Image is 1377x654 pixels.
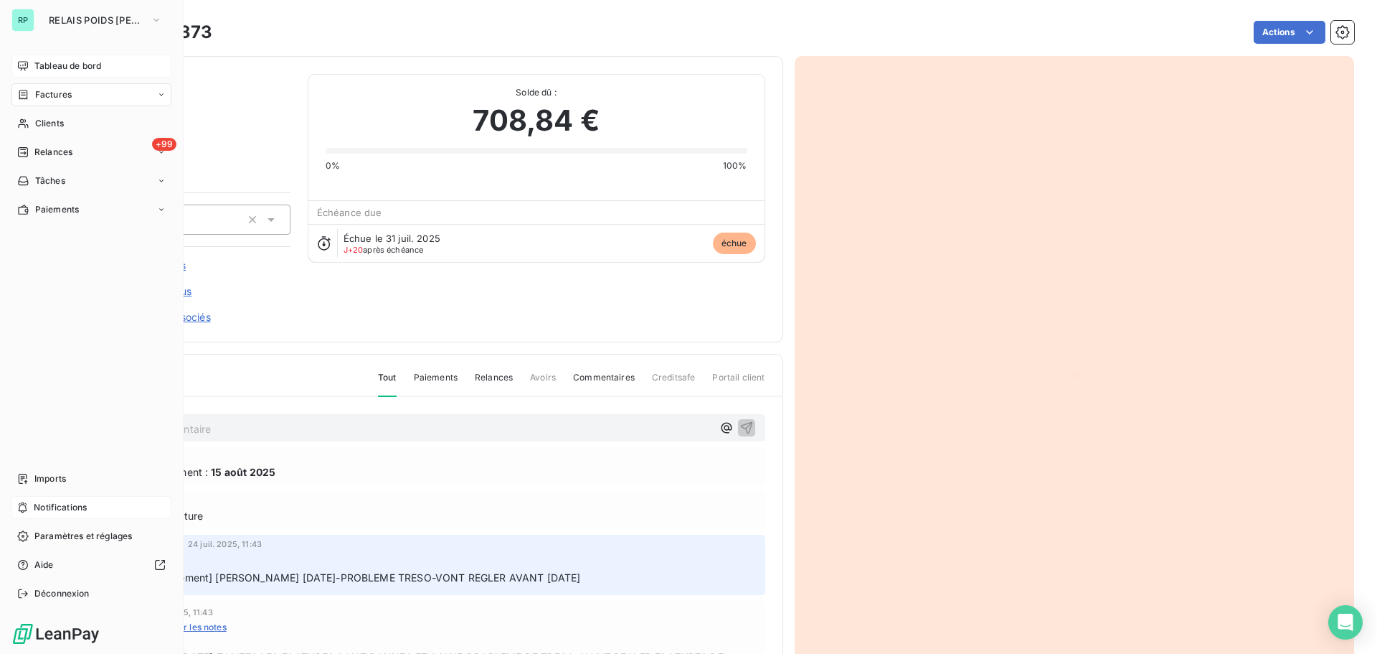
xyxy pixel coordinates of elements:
[378,371,397,397] span: Tout
[712,371,765,396] span: Portail client
[414,371,458,396] span: Paiements
[35,88,72,101] span: Factures
[344,245,364,255] span: J+20
[11,83,171,106] a: Factures
[326,86,747,99] span: Solde dû :
[326,159,340,172] span: 0%
[1037,369,1112,375] img: invoice_thumbnail
[35,174,65,187] span: Tâches
[152,138,176,151] span: +99
[317,207,382,218] span: Échéance due
[93,637,760,650] span: Notes :
[1328,605,1363,640] div: Open Intercom Messenger
[11,553,171,576] a: Aide
[11,467,171,490] a: Imports
[151,621,227,634] span: Masquer les notes
[34,559,54,571] span: Aide
[34,587,90,600] span: Déconnexion
[11,112,171,135] a: Clients
[35,203,79,216] span: Paiements
[1254,21,1325,44] button: Actions
[11,622,100,645] img: Logo LeanPay
[344,246,424,254] span: après échéance
[11,55,171,78] a: Tableau de bord
[113,91,290,103] span: 140306
[344,233,440,244] span: Échue le 31 juil. 2025
[475,371,513,396] span: Relances
[49,14,145,26] span: RELAIS POIDS [PERSON_NAME]
[473,99,599,142] span: 708,84 €
[188,540,262,548] span: 24 juil. 2025, 11:43
[11,198,171,221] a: Paiements
[11,9,34,32] div: RP
[11,525,171,548] a: Paramètres et réglages
[34,472,66,485] span: Imports
[652,371,696,396] span: Creditsafe
[35,117,64,130] span: Clients
[713,233,756,254] span: échue
[211,464,275,480] span: 15 août 2025
[34,530,132,543] span: Paramètres et réglages
[34,501,87,514] span: Notifications
[34,60,101,73] span: Tableau de bord
[723,159,747,172] span: 100%
[11,169,171,192] a: Tâches
[34,146,72,159] span: Relances
[95,571,580,584] span: [Promesse de paiement] [PERSON_NAME] [DATE]-PROBLEME TRESO-VONT REGLER AVANT [DATE]
[573,371,635,396] span: Commentaires
[530,371,556,396] span: Avoirs
[11,141,171,164] a: +99Relances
